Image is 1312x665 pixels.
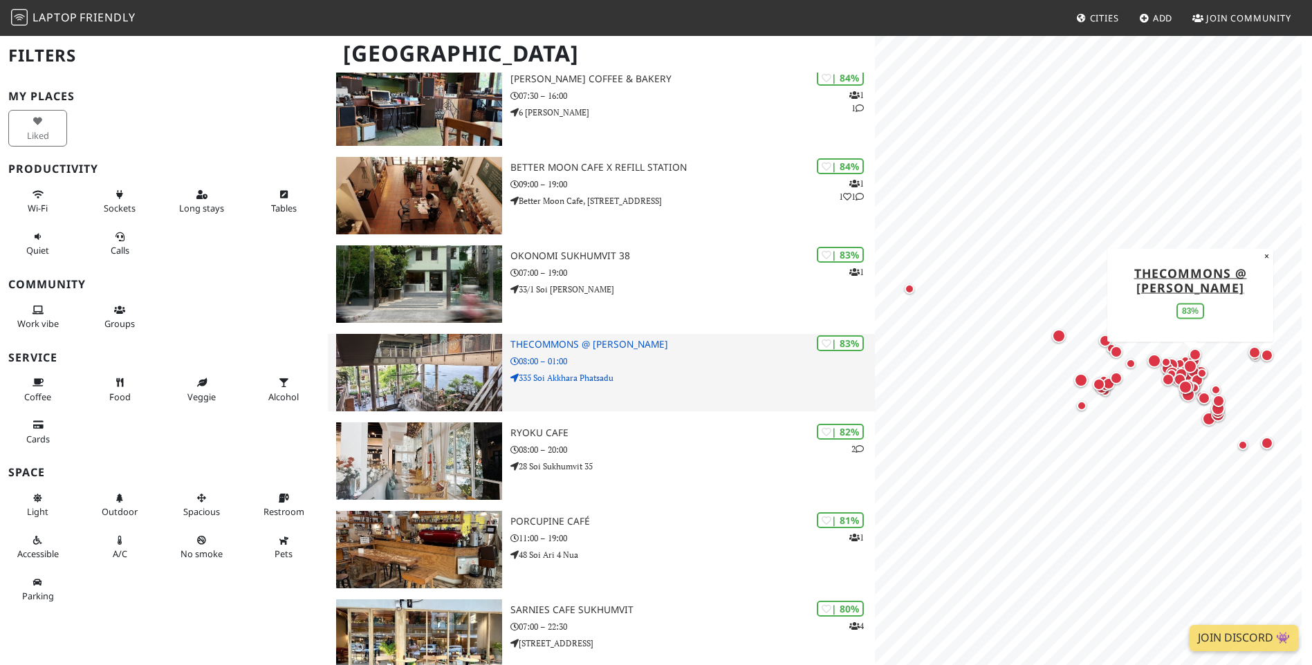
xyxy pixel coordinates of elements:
[8,413,67,450] button: Cards
[510,620,875,633] p: 07:00 – 22:30
[328,68,874,146] a: Tann's Coffee & Bakery | 84% 11 [PERSON_NAME] Coffee & Bakery 07:30 – 16:00 6 [PERSON_NAME]
[172,487,231,523] button: Spacious
[1073,397,1090,414] div: Map marker
[91,299,149,335] button: Groups
[80,10,135,25] span: Friendly
[1186,380,1203,396] div: Map marker
[1107,369,1125,387] div: Map marker
[1071,6,1125,30] a: Cities
[510,371,875,384] p: 335 Soi Akkhara Phatsadu
[1235,437,1251,453] div: Map marker
[817,601,864,617] div: | 80%
[8,371,67,408] button: Coffee
[328,511,874,588] a: Porcupine Café | 81% 1 Porcupine Café 11:00 – 19:00 48 Soi Ari 4 Nua
[91,225,149,262] button: Calls
[510,283,875,296] p: 33/1 Soi [PERSON_NAME]
[17,547,59,560] span: Accessible
[1176,377,1195,397] div: Map marker
[1158,359,1176,377] div: Map marker
[1177,384,1195,402] div: Map marker
[1247,348,1264,364] div: Map marker
[111,244,129,256] span: Video/audio calls
[510,106,875,119] p: 6 [PERSON_NAME]
[1169,370,1188,389] div: Map marker
[33,10,77,25] span: Laptop
[181,547,223,560] span: Smoke free
[8,487,67,523] button: Light
[510,339,875,350] h3: theCOMMONS @ [PERSON_NAME]
[328,157,874,234] a: Better Moon cafe x Refill Station | 84% 111 Better Moon cafe x Refill Station 09:00 – 19:00 Bette...
[8,183,67,220] button: Wi-Fi
[332,35,871,73] h1: [GEOGRAPHIC_DATA]
[1159,371,1177,388] div: Map marker
[1097,383,1114,400] div: Map marker
[1181,357,1200,376] div: Map marker
[1096,332,1114,350] div: Map marker
[1090,12,1119,24] span: Cities
[264,505,304,518] span: Restroom
[817,424,864,440] div: | 82%
[102,505,138,518] span: Outdoor area
[11,9,28,26] img: LaptopFriendly
[1071,371,1091,390] div: Map marker
[1187,6,1297,30] a: Join Community
[17,317,59,330] span: People working
[8,466,320,479] h3: Space
[1163,366,1180,382] div: Map marker
[172,371,231,408] button: Veggie
[336,245,501,323] img: OKONOMI Sukhumvit 38
[839,177,864,203] p: 1 1 1
[817,158,864,174] div: | 84%
[1199,409,1219,429] div: Map marker
[817,247,864,263] div: | 83%
[510,250,875,262] h3: OKONOMI Sukhumvit 38
[1100,375,1118,393] div: Map marker
[849,619,864,633] p: 4
[1097,378,1114,395] div: Map marker
[8,299,67,335] button: Work vibe
[849,88,864,115] p: 1 1
[8,35,320,77] h2: Filters
[22,590,54,602] span: Parking
[91,371,149,408] button: Food
[8,571,67,608] button: Parking
[817,335,864,351] div: | 83%
[255,183,313,220] button: Tables
[1134,6,1179,30] a: Add
[1208,405,1228,424] div: Map marker
[8,351,320,364] h3: Service
[255,371,313,408] button: Alcohol
[1258,434,1276,452] div: Map marker
[336,157,501,234] img: Better Moon cafe x Refill Station
[510,443,875,456] p: 08:00 – 20:00
[1107,343,1125,361] div: Map marker
[8,162,320,176] h3: Productivity
[510,548,875,561] p: 48 Soi Ari 4 Nua
[1186,346,1204,364] div: Map marker
[172,529,231,565] button: No smoke
[1195,389,1213,407] div: Map marker
[255,487,313,523] button: Restroom
[24,391,51,403] span: Coffee
[510,266,875,279] p: 07:00 – 19:00
[1185,352,1203,370] div: Map marker
[328,334,874,411] a: theCOMMONS @ Thong Lor | 83% theCOMMONS @ [PERSON_NAME] 08:00 – 01:00 335 Soi Akkhara Phatsadu
[1145,351,1164,371] div: Map marker
[849,531,864,544] p: 1
[183,505,220,518] span: Spacious
[1196,391,1212,408] div: Map marker
[1210,392,1228,410] div: Map marker
[1092,374,1110,392] div: Map marker
[8,225,67,262] button: Quiet
[109,391,131,403] span: Food
[27,505,48,518] span: Natural light
[26,433,50,445] span: Credit cards
[275,547,293,560] span: Pet friendly
[510,460,875,473] p: 28 Soi Sukhumvit 35
[8,278,320,291] h3: Community
[1258,346,1276,364] div: Map marker
[1122,355,1139,372] div: Map marker
[336,511,501,588] img: Porcupine Café
[8,529,67,565] button: Accessible
[1049,326,1069,346] div: Map marker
